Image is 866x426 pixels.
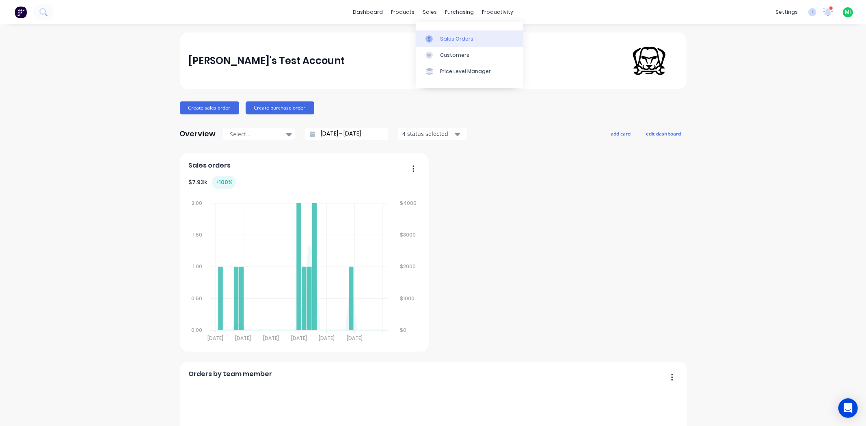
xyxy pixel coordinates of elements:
div: Overview [180,126,216,142]
button: edit dashboard [641,128,687,139]
tspan: 2.00 [192,200,202,207]
tspan: 0.50 [191,295,202,302]
tspan: 1.00 [193,263,202,270]
tspan: $3000 [400,231,416,238]
div: productivity [478,6,517,18]
tspan: [DATE] [235,335,251,342]
div: Sales Orders [440,35,473,43]
a: Customers [416,47,523,63]
div: Price Level Manager [440,68,491,75]
tspan: 0.00 [191,327,202,333]
a: dashboard [349,6,387,18]
tspan: [DATE] [207,335,223,342]
button: Create sales order [180,101,239,114]
button: 4 status selected [398,128,467,140]
div: Open Intercom Messenger [838,398,858,418]
span: MI [845,9,851,16]
tspan: [DATE] [319,335,335,342]
tspan: $4000 [400,200,417,207]
span: Sales orders [188,161,231,170]
div: + 100 % [212,176,236,189]
tspan: [DATE] [263,335,279,342]
tspan: [DATE] [347,335,363,342]
a: Sales Orders [416,30,523,47]
span: Orders by team member [188,369,272,379]
tspan: $0 [400,327,407,333]
tspan: [DATE] [291,335,307,342]
div: Customers [440,52,469,59]
button: Create purchase order [246,101,314,114]
img: Maricar's Test Account [621,32,678,89]
div: purchasing [441,6,478,18]
div: sales [419,6,441,18]
tspan: $1000 [400,295,415,302]
div: settings [771,6,802,18]
a: Price Level Manager [416,63,523,80]
tspan: 1.50 [193,231,202,238]
tspan: $2000 [400,263,416,270]
button: add card [606,128,636,139]
img: Factory [15,6,27,18]
div: $ 7.93k [188,176,236,189]
div: [PERSON_NAME]'s Test Account [188,53,345,69]
div: 4 status selected [402,129,454,138]
div: products [387,6,419,18]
